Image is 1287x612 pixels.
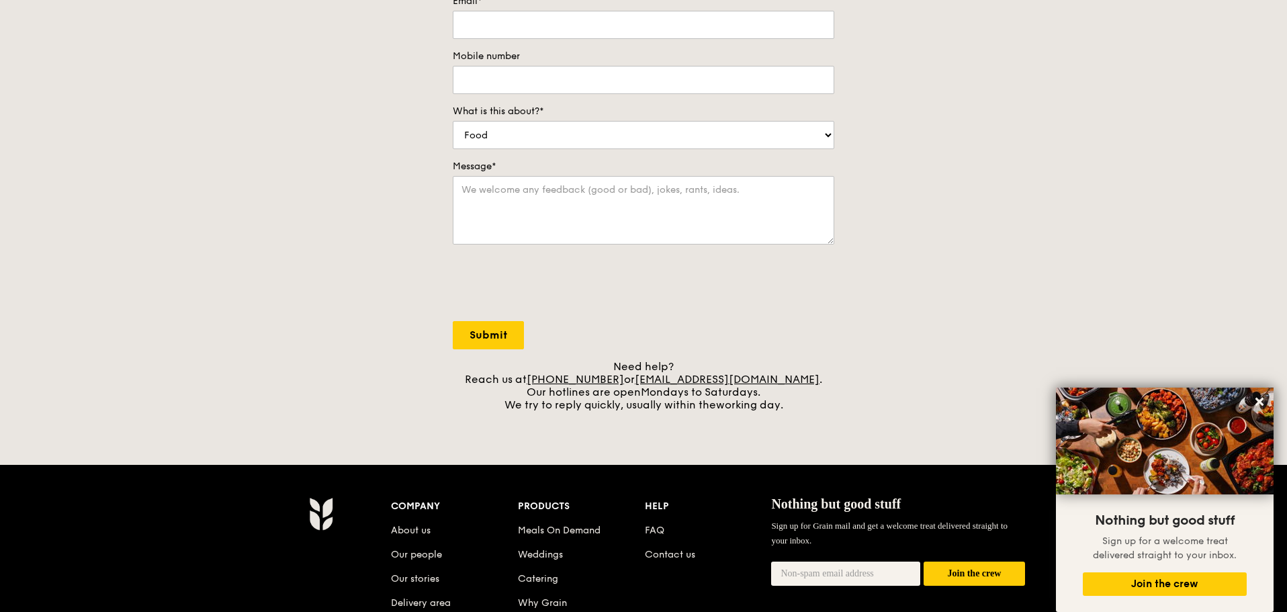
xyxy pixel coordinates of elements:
[645,497,772,516] div: Help
[518,597,567,609] a: Why Grain
[1083,572,1247,596] button: Join the crew
[453,258,657,310] iframe: reCAPTCHA
[641,386,760,398] span: Mondays to Saturdays.
[1095,513,1235,529] span: Nothing but good stuff
[924,562,1025,586] button: Join the crew
[453,360,834,411] div: Need help? Reach us at or . Our hotlines are open We try to reply quickly, usually within the
[635,373,819,386] a: [EMAIL_ADDRESS][DOMAIN_NAME]
[518,573,558,584] a: Catering
[645,549,695,560] a: Contact us
[453,321,524,349] input: Submit
[645,525,664,536] a: FAQ
[771,521,1008,545] span: Sign up for Grain mail and get a welcome treat delivered straight to your inbox.
[453,160,834,173] label: Message*
[453,50,834,63] label: Mobile number
[771,496,901,511] span: Nothing but good stuff
[1249,391,1270,412] button: Close
[309,497,332,531] img: Grain
[453,105,834,118] label: What is this about?*
[518,549,563,560] a: Weddings
[527,373,624,386] a: [PHONE_NUMBER]
[1093,535,1237,561] span: Sign up for a welcome treat delivered straight to your inbox.
[1056,388,1274,494] img: DSC07876-Edit02-Large.jpeg
[391,573,439,584] a: Our stories
[391,597,451,609] a: Delivery area
[518,497,645,516] div: Products
[391,525,431,536] a: About us
[771,562,920,586] input: Non-spam email address
[391,549,442,560] a: Our people
[391,497,518,516] div: Company
[518,525,601,536] a: Meals On Demand
[716,398,783,411] span: working day.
